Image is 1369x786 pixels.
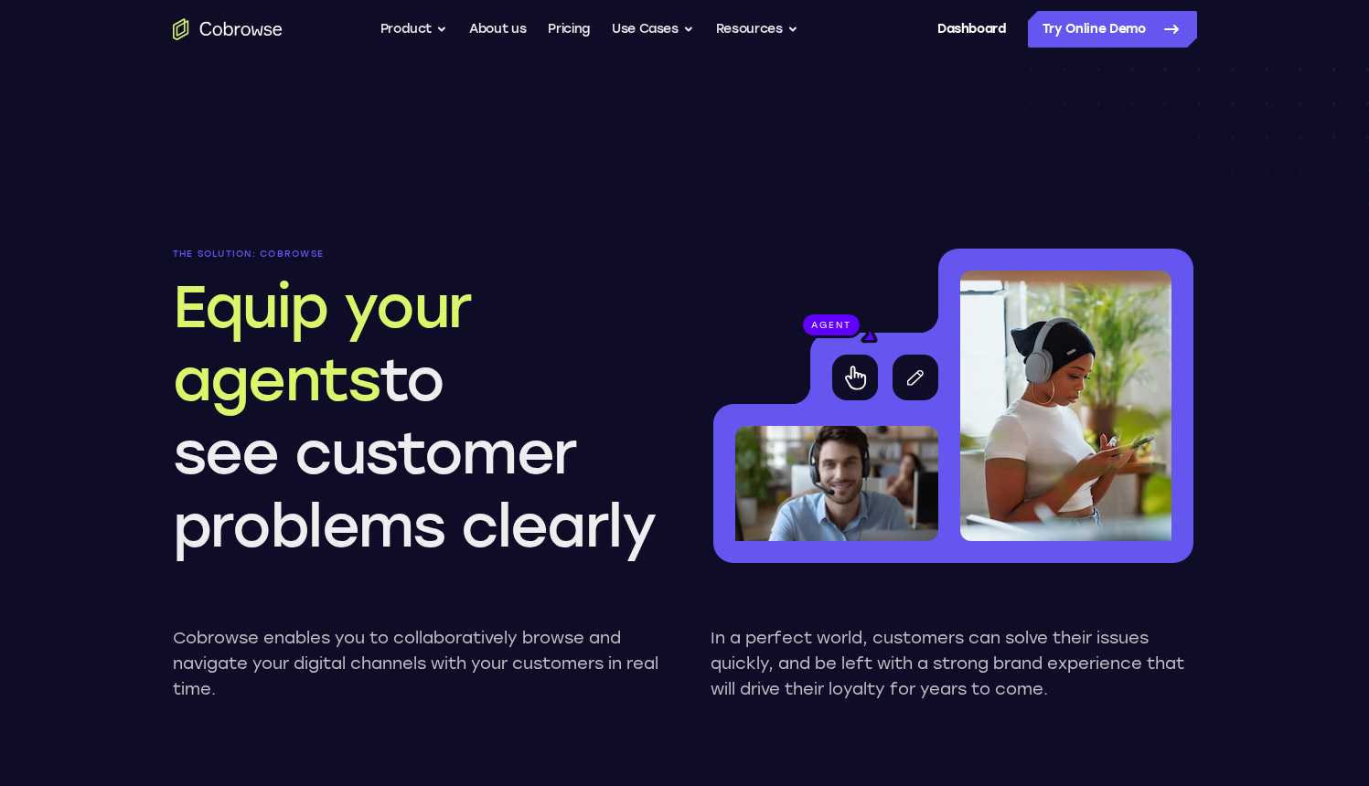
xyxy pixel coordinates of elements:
button: Product [380,11,448,48]
a: About us [469,11,526,48]
span: Equip your agents [173,271,472,415]
img: A customer looking at their smartphone [960,271,1171,541]
p: In a perfect world, customers can solve their issues quickly, and be left with a strong brand exp... [711,625,1197,702]
img: An agent wearing a headset [735,426,938,541]
a: Pricing [548,11,590,48]
a: Dashboard [937,11,1006,48]
h2: to see customer problems clearly [173,271,659,563]
button: Resources [716,11,798,48]
a: Go to the home page [173,18,283,40]
button: Use Cases [612,11,694,48]
a: Try Online Demo [1028,11,1197,48]
p: Cobrowse enables you to collaboratively browse and navigate your digital channels with your custo... [173,625,659,702]
p: The solution: Cobrowse [173,249,659,260]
